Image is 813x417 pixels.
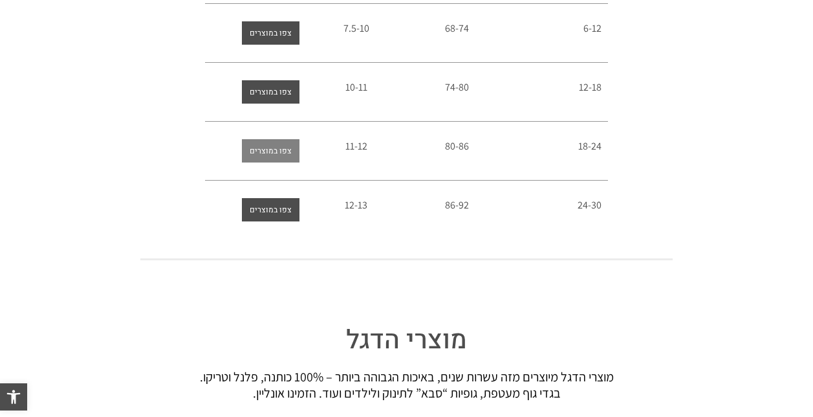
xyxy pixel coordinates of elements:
span: 74-80 [445,80,469,94]
span: 10-11 [345,80,367,94]
a: צפו במוצרים [242,198,299,221]
a: צפו במוצרים [242,21,299,45]
span: צפו במוצרים [250,80,292,104]
span: 68-74 [445,21,469,35]
span: 7.5-10 [343,21,369,35]
span: 80-86 [445,139,469,153]
a: צפו במוצרים [242,139,299,163]
span: צפו במוצרים [250,198,292,221]
span: 18-24 [578,139,602,153]
span: 86-92 [445,198,469,212]
div: מוצרי הדגל מיוצרים מזה עשרות שנים, באיכות הגבוהה ביותר – 100% כותנה, פלנל וטריקו. [16,369,798,401]
span: בגדי גוף מעטפת, גופיות “סבא” לתינוק ולילדים ועוד. הזמינו אונליין. [253,385,561,401]
a: צפו במוצרים [242,80,299,104]
span: צפו במוצרים [250,139,292,163]
span: 6-12 [583,21,602,35]
span: צפו במוצרים [250,21,292,45]
h2: מוצרי הדגל [16,325,798,356]
span: 12-18 [579,80,602,94]
span: 12-13 [345,198,367,212]
span: 24-30 [578,198,602,212]
span: 11-12 [345,139,367,153]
